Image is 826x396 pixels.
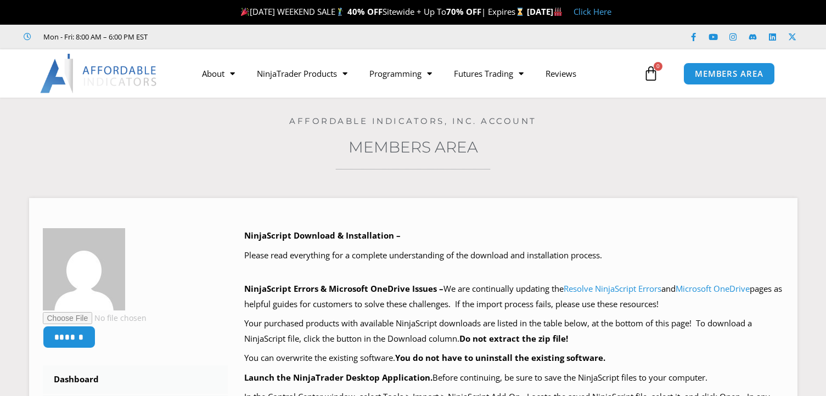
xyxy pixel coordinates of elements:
img: b1a36e1ab20707d910f922aa0704f0a38e404553ea8b36a7cd987d407e5b5959 [43,228,125,310]
img: LogoAI | Affordable Indicators – NinjaTrader [40,54,158,93]
b: NinjaScript Errors & Microsoft OneDrive Issues – [244,283,443,294]
a: About [191,61,246,86]
p: We are continually updating the and pages as helpful guides for customers to solve these challeng... [244,281,784,312]
strong: [DATE] [527,6,563,17]
p: Your purchased products with available NinjaScript downloads are listed in the table below, at th... [244,316,784,347]
img: 🎉 [241,8,249,16]
a: Programming [358,61,443,86]
p: Please read everything for a complete understanding of the download and installation process. [244,248,784,263]
p: Before continuing, be sure to save the NinjaScript files to your computer. [244,370,784,386]
b: NinjaScript Download & Installation – [244,230,401,241]
a: 0 [627,58,675,89]
span: [DATE] WEEKEND SALE Sitewide + Up To | Expires [238,6,526,17]
strong: 40% OFF [347,6,383,17]
span: MEMBERS AREA [695,70,763,78]
a: MEMBERS AREA [683,63,775,85]
a: Resolve NinjaScript Errors [564,283,661,294]
p: You can overwrite the existing software. [244,350,784,366]
a: Affordable Indicators, Inc. Account [289,116,537,126]
strong: 70% OFF [446,6,481,17]
nav: Menu [191,61,640,86]
a: Dashboard [43,365,228,394]
b: Launch the NinjaTrader Desktop Application. [244,372,432,383]
span: 0 [654,62,662,71]
img: ⌛ [516,8,524,16]
a: Futures Trading [443,61,535,86]
a: Click Here [574,6,611,17]
img: 🏭 [554,8,562,16]
a: Microsoft OneDrive [676,283,750,294]
a: Reviews [535,61,587,86]
iframe: Customer reviews powered by Trustpilot [163,31,328,42]
img: 🏌️‍♂️ [336,8,344,16]
b: You do not have to uninstall the existing software. [395,352,605,363]
a: NinjaTrader Products [246,61,358,86]
span: Mon - Fri: 8:00 AM – 6:00 PM EST [41,30,148,43]
b: Do not extract the zip file! [459,333,568,344]
a: Members Area [349,138,478,156]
